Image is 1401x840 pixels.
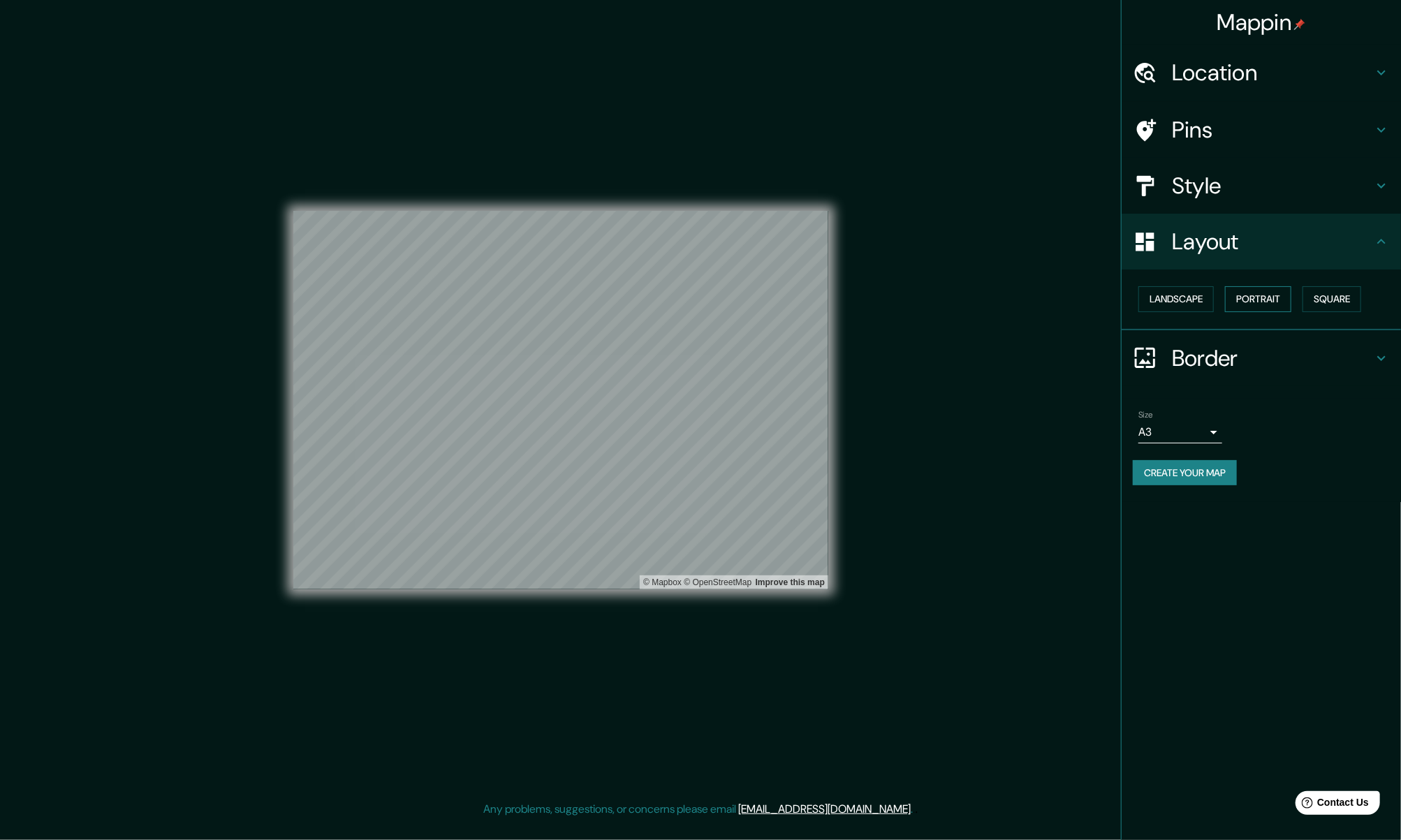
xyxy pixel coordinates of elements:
div: A3 [1138,421,1222,443]
a: Map feedback [756,577,825,587]
label: Size [1138,408,1153,420]
canvas: Map [293,211,828,589]
h4: Pins [1172,116,1373,144]
h4: Style [1172,172,1373,200]
img: pin-icon.png [1294,19,1305,30]
button: Create your map [1133,460,1237,486]
div: . [915,801,918,818]
div: Pins [1122,102,1401,158]
div: Border [1122,330,1401,386]
h4: Layout [1172,228,1373,256]
h4: Border [1172,344,1373,372]
div: Layout [1122,214,1401,270]
a: OpenStreetMap [684,577,751,587]
button: Landscape [1138,286,1214,312]
div: Location [1122,45,1401,101]
p: Any problems, suggestions, or concerns please email . [483,801,913,818]
h4: Mappin [1217,8,1306,36]
h4: Location [1172,59,1373,87]
button: Portrait [1225,286,1291,312]
iframe: Help widget launcher [1277,786,1386,825]
div: . [913,801,915,818]
button: Square [1303,286,1361,312]
a: Mapbox [643,577,682,587]
a: [EMAIL_ADDRESS][DOMAIN_NAME] [738,802,911,816]
div: Style [1122,158,1401,214]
